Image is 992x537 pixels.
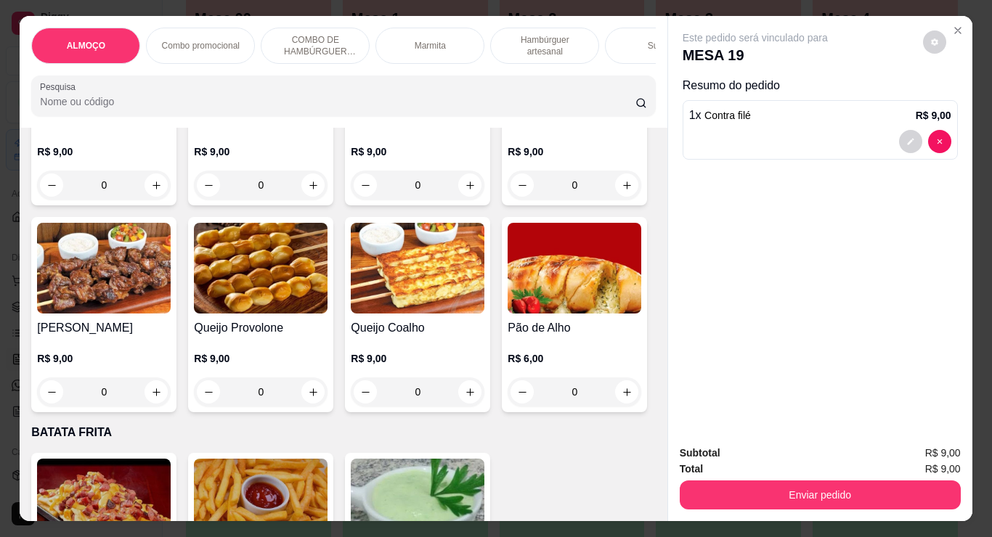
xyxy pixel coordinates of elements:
p: R$ 9,00 [351,144,484,159]
p: R$ 6,00 [508,351,641,366]
button: decrease-product-quantity [197,380,220,403]
h4: [PERSON_NAME] [37,319,171,337]
p: Combo promocional [162,40,240,52]
button: decrease-product-quantity [923,30,946,54]
p: Resumo do pedido [683,77,958,94]
p: R$ 9,00 [916,108,951,123]
img: product-image [37,223,171,313]
p: R$ 9,00 [37,351,171,366]
h4: Queijo Coalho [351,319,484,337]
p: MESA 19 [683,45,828,65]
h4: Pão de Alho [508,319,641,337]
button: increase-product-quantity [301,173,325,197]
p: COMBO DE HAMBÚRGUER ARTESANAL [273,34,357,57]
button: increase-product-quantity [145,380,168,403]
img: product-image [351,223,484,313]
h4: Queijo Provolone [194,319,328,337]
p: Hambúrguer artesanal [503,34,587,57]
span: R$ 9,00 [925,461,961,477]
button: decrease-product-quantity [928,130,951,153]
p: 1 x [689,107,751,124]
p: R$ 9,00 [37,144,171,159]
input: Pesquisa [40,94,635,109]
strong: Subtotal [680,447,720,459]
button: decrease-product-quantity [40,380,63,403]
button: increase-product-quantity [615,173,638,197]
p: BATATA FRITA [31,424,655,441]
p: Sucos [648,40,672,52]
button: increase-product-quantity [145,173,168,197]
button: increase-product-quantity [301,380,325,403]
span: R$ 9,00 [925,445,961,461]
p: Marmita [415,40,446,52]
p: R$ 9,00 [194,351,328,366]
button: increase-product-quantity [615,380,638,403]
button: Close [946,19,969,42]
button: increase-product-quantity [458,173,481,197]
button: decrease-product-quantity [511,173,534,197]
button: increase-product-quantity [458,380,481,403]
button: Enviar pedido [680,480,961,509]
p: R$ 9,00 [194,144,328,159]
p: ALMOÇO [67,40,105,52]
label: Pesquisa [40,81,81,93]
button: decrease-product-quantity [354,173,377,197]
img: product-image [508,223,641,313]
button: decrease-product-quantity [899,130,922,153]
button: decrease-product-quantity [197,173,220,197]
strong: Total [680,463,703,475]
button: decrease-product-quantity [511,380,534,403]
p: R$ 9,00 [351,351,484,366]
button: decrease-product-quantity [40,173,63,197]
button: decrease-product-quantity [354,380,377,403]
p: R$ 9,00 [508,144,641,159]
span: Contra filé [704,110,751,121]
img: product-image [194,223,328,313]
p: Este pedido será vinculado para [683,30,828,45]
